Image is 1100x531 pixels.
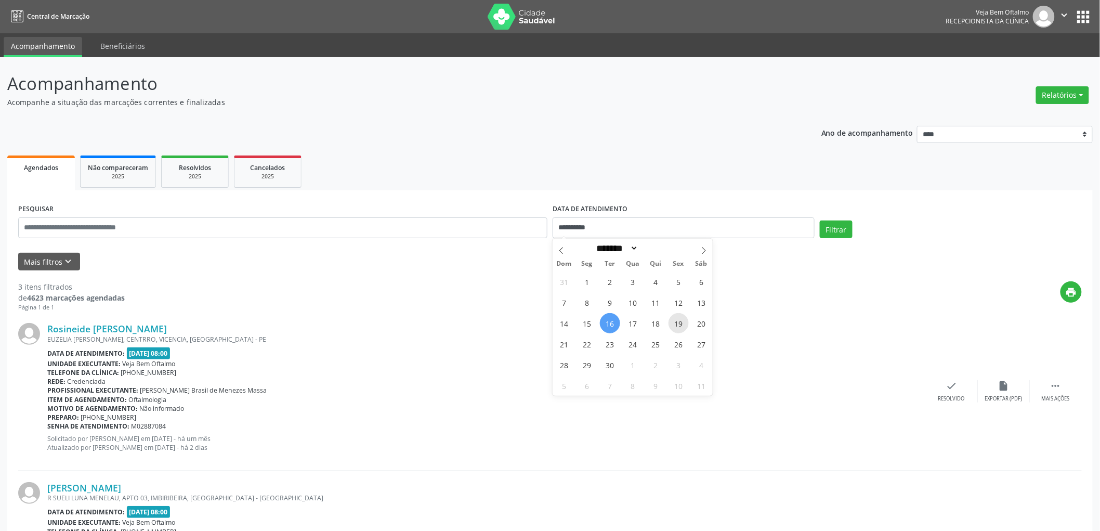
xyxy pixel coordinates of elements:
[554,355,574,375] span: Setembro 28, 2025
[554,292,574,313] span: Setembro 7, 2025
[179,163,211,172] span: Resolvidos
[575,261,598,267] span: Seg
[1042,395,1070,403] div: Mais ações
[169,173,221,180] div: 2025
[646,271,666,292] span: Setembro 4, 2025
[691,334,712,354] span: Setembro 27, 2025
[690,261,713,267] span: Sáb
[140,386,267,395] span: [PERSON_NAME] Brasil de Menezes Massa
[18,201,54,217] label: PESQUISAR
[691,313,712,333] span: Setembro 20, 2025
[623,375,643,396] span: Outubro 8, 2025
[1055,6,1075,28] button: 
[47,395,127,404] b: Item de agendamento:
[47,335,926,344] div: EUZELIA [PERSON_NAME], CENTRRO, VICENCIA, [GEOGRAPHIC_DATA] - PE
[1075,8,1093,26] button: apps
[7,8,89,25] a: Central de Marcação
[554,334,574,354] span: Setembro 21, 2025
[669,355,689,375] span: Outubro 3, 2025
[646,375,666,396] span: Outubro 9, 2025
[47,359,121,368] b: Unidade executante:
[93,37,152,55] a: Beneficiários
[1060,281,1082,303] button: print
[123,518,176,527] span: Veja Bem Oftalmo
[600,334,620,354] span: Setembro 23, 2025
[47,349,125,358] b: Data de atendimento:
[47,413,79,422] b: Preparo:
[81,413,137,422] span: [PHONE_NUMBER]
[820,221,853,238] button: Filtrar
[18,292,125,303] div: de
[946,17,1029,25] span: Recepcionista da clínica
[669,271,689,292] span: Setembro 5, 2025
[623,313,643,333] span: Setembro 17, 2025
[47,482,121,494] a: [PERSON_NAME]
[1036,86,1089,104] button: Relatórios
[577,292,597,313] span: Setembro 8, 2025
[88,173,148,180] div: 2025
[47,323,167,334] a: Rosineide [PERSON_NAME]
[18,482,40,504] img: img
[4,37,82,57] a: Acompanhamento
[1050,380,1062,392] i: 
[623,292,643,313] span: Setembro 10, 2025
[18,323,40,345] img: img
[621,261,644,267] span: Qua
[123,359,176,368] span: Veja Bem Oftalmo
[47,386,138,395] b: Profissional executante:
[600,355,620,375] span: Setembro 30, 2025
[577,375,597,396] span: Outubro 6, 2025
[691,375,712,396] span: Outubro 11, 2025
[946,380,958,392] i: check
[598,261,621,267] span: Ter
[946,8,1029,17] div: Veja Bem Oftalmo
[47,368,119,377] b: Telefone da clínica:
[121,368,177,377] span: [PHONE_NUMBER]
[554,271,574,292] span: Agosto 31, 2025
[18,281,125,292] div: 3 itens filtrados
[821,126,913,139] p: Ano de acompanhamento
[577,271,597,292] span: Setembro 1, 2025
[577,313,597,333] span: Setembro 15, 2025
[646,355,666,375] span: Outubro 2, 2025
[88,163,148,172] span: Não compareceram
[47,377,66,386] b: Rede:
[129,395,167,404] span: Oftalmologia
[600,271,620,292] span: Setembro 2, 2025
[669,292,689,313] span: Setembro 12, 2025
[554,375,574,396] span: Outubro 5, 2025
[669,334,689,354] span: Setembro 26, 2025
[600,292,620,313] span: Setembro 9, 2025
[7,97,767,108] p: Acompanhe a situação das marcações correntes e finalizadas
[47,422,129,431] b: Senha de atendimento:
[644,261,667,267] span: Qui
[127,506,171,518] span: [DATE] 08:00
[1066,287,1077,298] i: print
[24,163,58,172] span: Agendados
[577,334,597,354] span: Setembro 22, 2025
[18,303,125,312] div: Página 1 de 1
[600,375,620,396] span: Outubro 7, 2025
[623,334,643,354] span: Setembro 24, 2025
[47,494,926,502] div: R SUELI LUNA MENELAU, APTO 03, IMBIRIBEIRA, [GEOGRAPHIC_DATA] - [GEOGRAPHIC_DATA]
[593,243,639,254] select: Month
[623,271,643,292] span: Setembro 3, 2025
[47,518,121,527] b: Unidade executante:
[646,292,666,313] span: Setembro 11, 2025
[938,395,965,403] div: Resolvido
[242,173,294,180] div: 2025
[691,271,712,292] span: Setembro 6, 2025
[132,422,166,431] span: M02887084
[669,375,689,396] span: Outubro 10, 2025
[669,313,689,333] span: Setembro 19, 2025
[47,508,125,516] b: Data de atendimento:
[18,253,80,271] button: Mais filtroskeyboard_arrow_down
[691,355,712,375] span: Outubro 4, 2025
[667,261,690,267] span: Sex
[998,380,1010,392] i: insert_drive_file
[63,256,74,267] i: keyboard_arrow_down
[646,313,666,333] span: Setembro 18, 2025
[646,334,666,354] span: Setembro 25, 2025
[47,434,926,452] p: Solicitado por [PERSON_NAME] em [DATE] - há um mês Atualizado por [PERSON_NAME] em [DATE] - há 2 ...
[985,395,1023,403] div: Exportar (PDF)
